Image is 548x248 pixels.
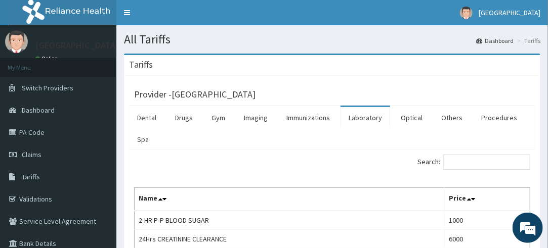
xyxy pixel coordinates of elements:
p: [GEOGRAPHIC_DATA] [35,41,119,50]
a: Procedures [473,107,525,128]
a: Dental [129,107,164,128]
label: Search: [417,155,530,170]
span: Claims [22,150,41,159]
h1: All Tariffs [124,33,540,46]
input: Search: [443,155,530,170]
textarea: Type your message and hit 'Enter' [5,152,193,187]
h3: Provider - [GEOGRAPHIC_DATA] [134,90,256,99]
a: Online [35,55,60,62]
a: Laboratory [341,107,390,128]
span: Tariffs [22,172,40,181]
a: Imaging [236,107,276,128]
a: Drugs [167,107,201,128]
span: Switch Providers [22,83,73,92]
span: Dashboard [22,106,55,115]
div: Chat with us now [53,57,170,70]
span: We're online! [59,65,140,167]
a: Spa [129,129,157,150]
h3: Tariffs [129,60,153,69]
img: d_794563401_company_1708531726252_794563401 [19,51,41,76]
div: Minimize live chat window [166,5,190,29]
th: Name [135,188,445,211]
td: 2-HR P-P BLOOD SUGAR [135,211,445,230]
a: Optical [393,107,431,128]
span: [GEOGRAPHIC_DATA] [479,8,540,17]
a: Dashboard [476,36,514,45]
a: Gym [203,107,233,128]
a: Immunizations [278,107,338,128]
img: User Image [460,7,473,19]
td: 1000 [445,211,530,230]
th: Price [445,188,530,211]
a: Others [433,107,471,128]
img: User Image [5,30,28,53]
li: Tariffs [515,36,540,45]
